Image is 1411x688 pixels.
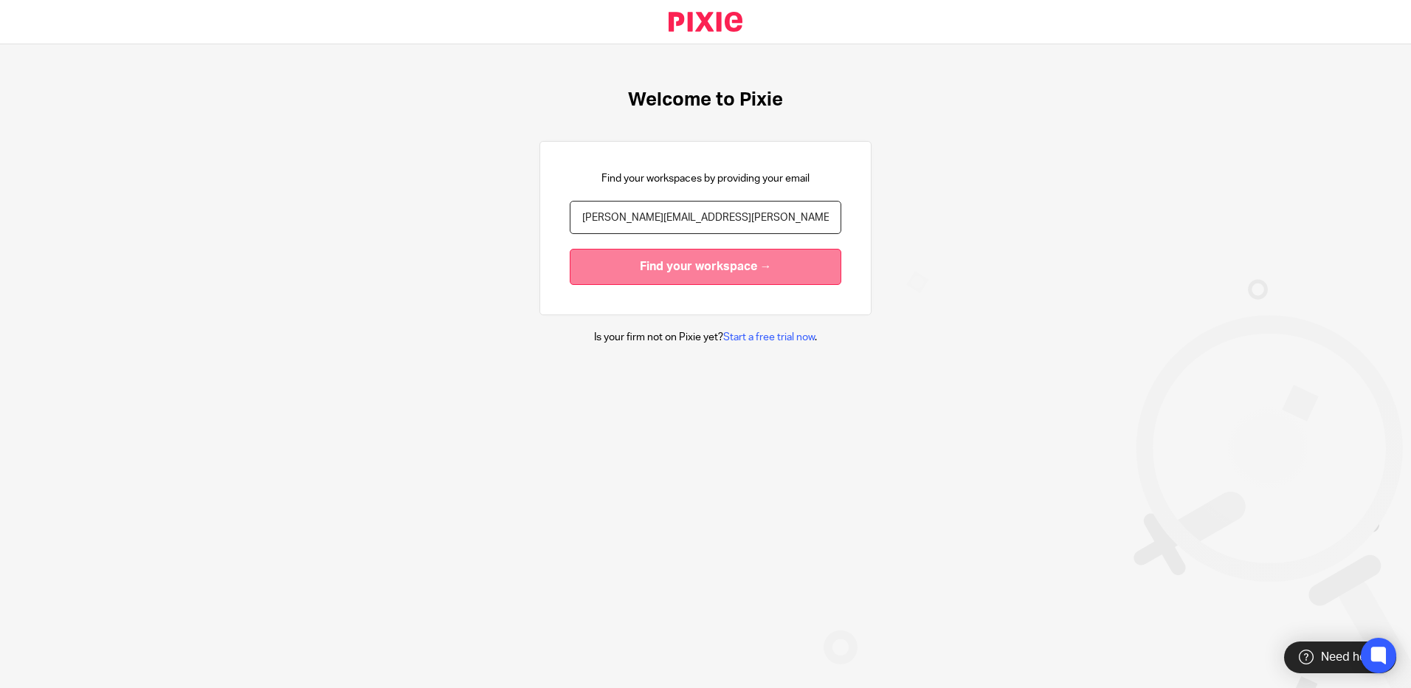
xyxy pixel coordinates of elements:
[570,249,841,285] input: Find your workspace →
[594,330,817,345] p: Is your firm not on Pixie yet? .
[628,89,783,111] h1: Welcome to Pixie
[570,201,841,234] input: name@example.com
[723,332,815,343] a: Start a free trial now
[1284,641,1396,673] div: Need help?
[601,171,810,186] p: Find your workspaces by providing your email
